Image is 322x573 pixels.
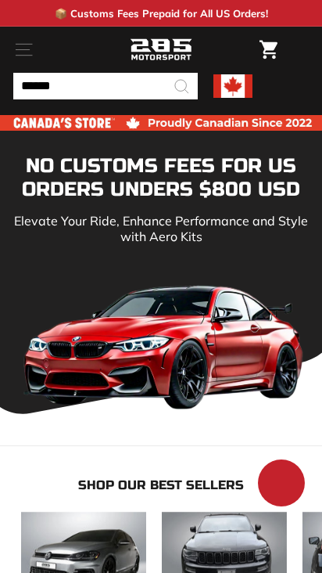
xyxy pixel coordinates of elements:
input: Search [13,73,198,99]
p: Elevate Your Ride, Enhance Performance and Style with Aero Kits [13,213,309,244]
inbox-online-store-chat: Shopify online store chat [253,459,309,510]
h2: Shop our Best Sellers [13,477,309,492]
a: Cart [252,27,285,72]
h1: NO CUSTOMS FEES FOR US ORDERS UNDERS $800 USD [13,154,309,201]
p: 📦 Customs Fees Prepaid for All US Orders! [55,7,268,20]
img: Logo_285_Motorsport_areodynamics_components [130,37,192,63]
